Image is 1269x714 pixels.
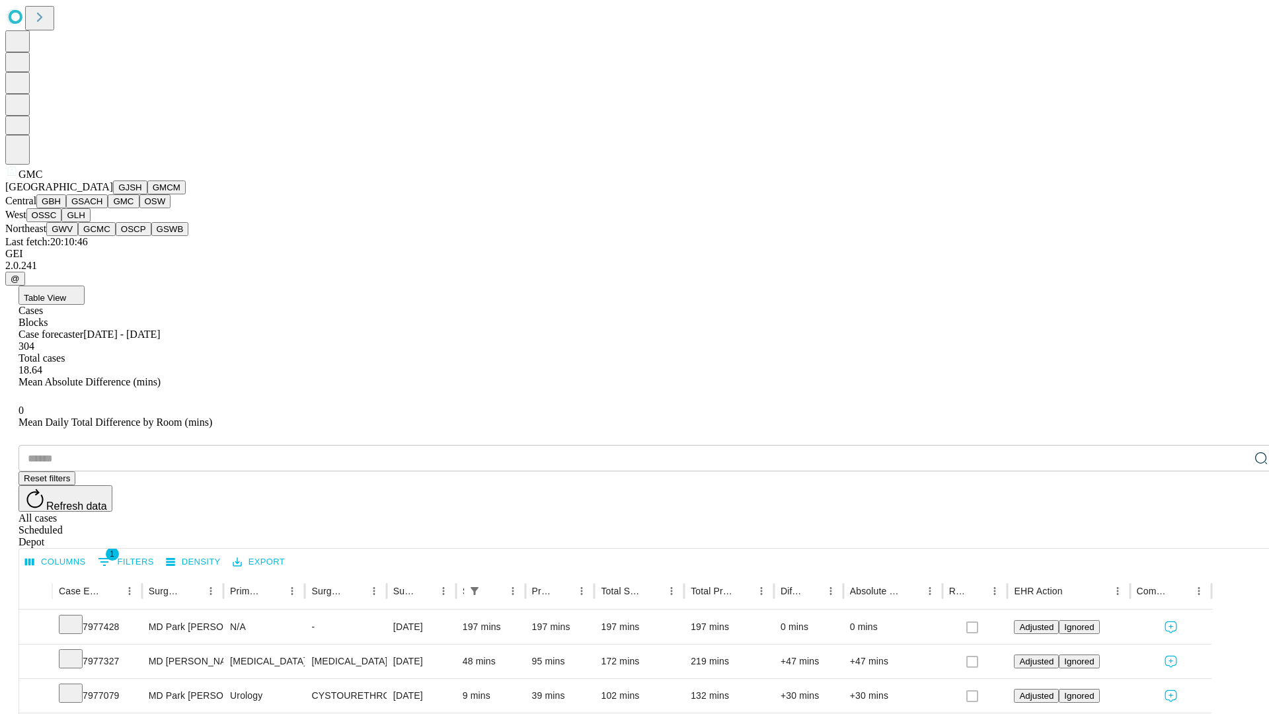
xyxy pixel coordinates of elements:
[465,582,484,600] div: 1 active filter
[781,586,802,596] div: Difference
[1190,582,1208,600] button: Menu
[346,582,365,600] button: Sort
[11,274,20,284] span: @
[311,586,344,596] div: Surgery Name
[465,582,484,600] button: Show filters
[532,645,588,678] div: 95 mins
[59,679,135,713] div: 7977079
[26,616,46,639] button: Expand
[78,222,116,236] button: GCMC
[463,586,464,596] div: Scheduled In Room Duration
[19,340,34,352] span: 304
[139,194,171,208] button: OSW
[283,582,301,600] button: Menu
[83,329,160,340] span: [DATE] - [DATE]
[46,222,78,236] button: GWV
[463,645,519,678] div: 48 mins
[1014,689,1059,703] button: Adjusted
[19,352,65,364] span: Total cases
[691,645,767,678] div: 219 mins
[46,500,107,512] span: Refresh data
[202,582,220,600] button: Menu
[734,582,752,600] button: Sort
[230,610,298,644] div: N/A
[5,272,25,286] button: @
[230,645,298,678] div: [MEDICAL_DATA]
[19,169,42,180] span: GMC
[229,552,288,573] button: Export
[601,610,677,644] div: 197 mins
[120,582,139,600] button: Menu
[5,248,1264,260] div: GEI
[691,679,767,713] div: 132 mins
[601,645,677,678] div: 172 mins
[967,582,985,600] button: Sort
[26,651,46,674] button: Expand
[850,645,936,678] div: +47 mins
[102,582,120,600] button: Sort
[183,582,202,600] button: Sort
[59,586,100,596] div: Case Epic Id
[532,679,588,713] div: 39 mins
[1059,620,1099,634] button: Ignored
[61,208,90,222] button: GLH
[921,582,939,600] button: Menu
[116,222,151,236] button: OSCP
[1171,582,1190,600] button: Sort
[691,610,767,644] div: 197 mins
[108,194,139,208] button: GMC
[22,552,89,573] button: Select columns
[365,582,383,600] button: Menu
[147,180,186,194] button: GMCM
[36,194,66,208] button: GBH
[230,679,298,713] div: Urology
[311,645,379,678] div: [MEDICAL_DATA]
[416,582,434,600] button: Sort
[1064,622,1094,632] span: Ignored
[393,610,449,644] div: [DATE]
[532,586,553,596] div: Predicted In Room Duration
[434,582,453,600] button: Menu
[1014,586,1062,596] div: EHR Action
[1064,691,1094,701] span: Ignored
[532,610,588,644] div: 197 mins
[463,610,519,644] div: 197 mins
[1108,582,1127,600] button: Menu
[264,582,283,600] button: Sort
[850,586,901,596] div: Absolute Difference
[554,582,572,600] button: Sort
[1019,691,1054,701] span: Adjusted
[781,679,837,713] div: +30 mins
[5,209,26,220] span: West
[1064,582,1083,600] button: Sort
[24,473,70,483] span: Reset filters
[19,364,42,376] span: 18.64
[850,610,936,644] div: 0 mins
[781,610,837,644] div: 0 mins
[19,485,112,512] button: Refresh data
[1059,654,1099,668] button: Ignored
[311,610,379,644] div: -
[106,547,119,561] span: 1
[1019,656,1054,666] span: Adjusted
[1059,689,1099,703] button: Ignored
[5,195,36,206] span: Central
[485,582,504,600] button: Sort
[149,679,217,713] div: MD Park [PERSON_NAME]
[572,582,591,600] button: Menu
[601,679,677,713] div: 102 mins
[662,582,681,600] button: Menu
[149,645,217,678] div: MD [PERSON_NAME] A Md
[95,551,157,573] button: Show filters
[644,582,662,600] button: Sort
[949,586,966,596] div: Resolved in EHR
[19,376,161,387] span: Mean Absolute Difference (mins)
[822,582,840,600] button: Menu
[902,582,921,600] button: Sort
[19,329,83,340] span: Case forecaster
[311,679,379,713] div: CYSTOURETHROSCOPY WITH INSERTION URETERAL [MEDICAL_DATA]
[26,208,62,222] button: OSSC
[504,582,522,600] button: Menu
[19,416,212,428] span: Mean Daily Total Difference by Room (mins)
[59,645,135,678] div: 7977327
